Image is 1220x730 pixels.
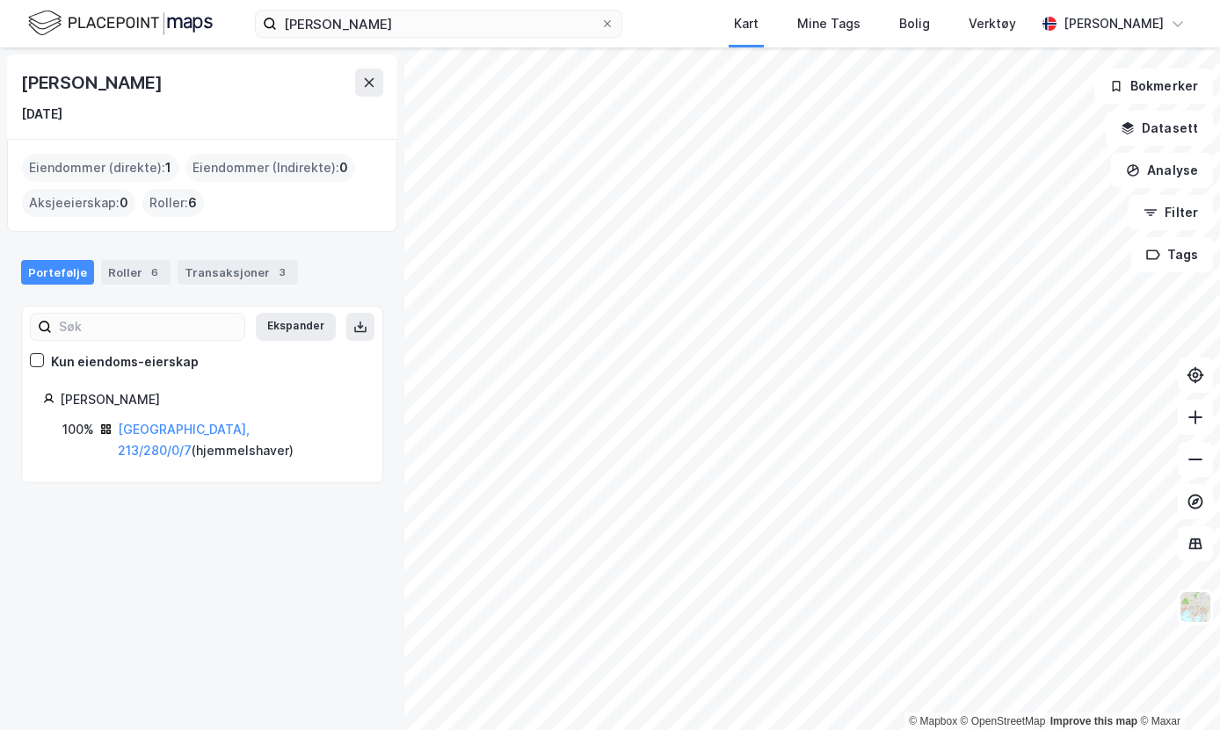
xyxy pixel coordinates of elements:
[1132,646,1220,730] iframe: Chat Widget
[118,419,361,461] div: ( hjemmelshaver )
[961,715,1046,727] a: OpenStreetMap
[1094,69,1213,104] button: Bokmerker
[899,13,930,34] div: Bolig
[60,389,361,410] div: [PERSON_NAME]
[339,157,348,178] span: 0
[969,13,1016,34] div: Verktøy
[120,192,128,213] span: 0
[146,264,163,281] div: 6
[1111,153,1213,188] button: Analyse
[101,260,171,285] div: Roller
[1106,111,1213,146] button: Datasett
[62,419,94,440] div: 100%
[22,189,135,217] div: Aksjeeierskap :
[118,422,250,458] a: [GEOGRAPHIC_DATA], 213/280/0/7
[909,715,957,727] a: Mapbox
[1129,195,1213,230] button: Filter
[1131,237,1213,272] button: Tags
[188,192,197,213] span: 6
[797,13,861,34] div: Mine Tags
[52,314,244,340] input: Søk
[21,69,165,97] div: [PERSON_NAME]
[734,13,759,34] div: Kart
[256,313,336,341] button: Ekspander
[185,154,355,182] div: Eiendommer (Indirekte) :
[273,264,291,281] div: 3
[1132,646,1220,730] div: Kontrollprogram for chat
[178,260,298,285] div: Transaksjoner
[1064,13,1164,34] div: [PERSON_NAME]
[21,104,62,125] div: [DATE]
[28,8,213,39] img: logo.f888ab2527a4732fd821a326f86c7f29.svg
[1179,590,1212,624] img: Z
[165,157,171,178] span: 1
[142,189,204,217] div: Roller :
[22,154,178,182] div: Eiendommer (direkte) :
[1050,715,1137,727] a: Improve this map
[51,351,199,372] div: Kun eiendoms-eierskap
[21,260,94,285] div: Portefølje
[277,11,600,37] input: Søk på adresse, matrikkel, gårdeiere, leietakere eller personer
